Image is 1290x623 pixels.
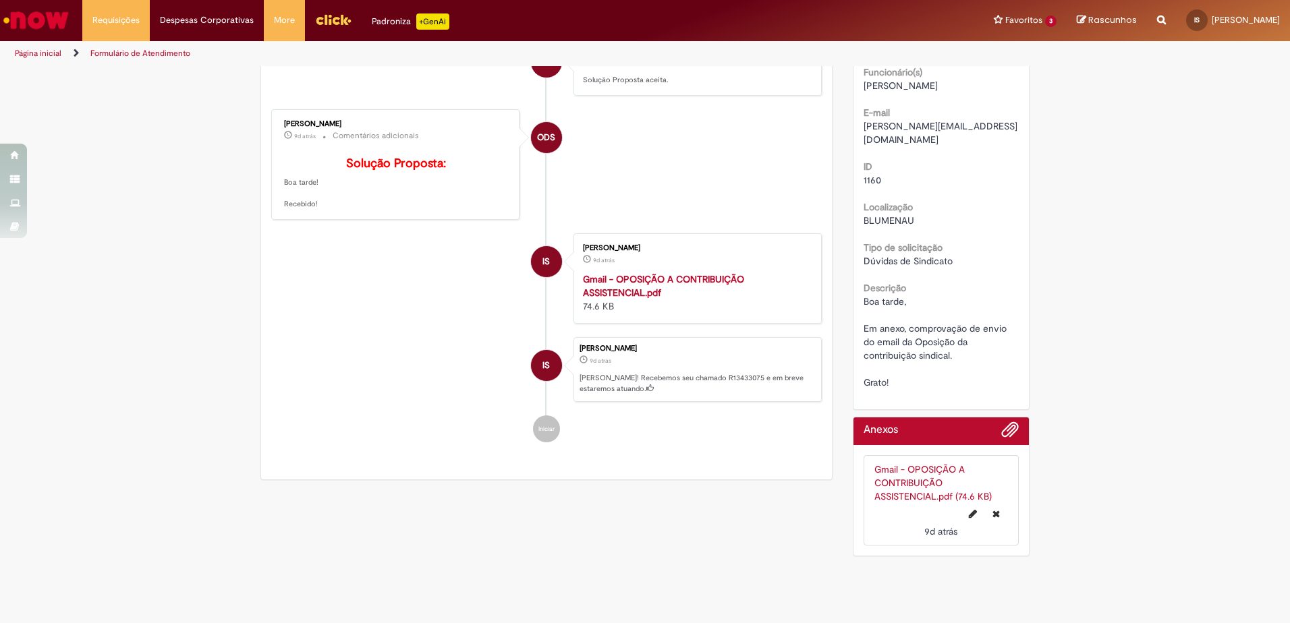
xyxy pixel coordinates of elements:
span: [PERSON_NAME] [1212,14,1280,26]
h2: Anexos [864,424,898,436]
b: Tipo de solicitação [864,241,943,254]
time: 20/08/2025 15:27:00 [590,357,611,365]
span: 9d atrás [294,132,316,140]
time: 20/08/2025 15:27:15 [593,256,615,264]
b: Funcionário(s) [864,66,922,78]
span: IS [1194,16,1200,24]
span: Requisições [92,13,140,27]
span: IS [542,349,550,382]
span: Boa tarde, Em anexo, comprovação de envio do email da Oposição da contribuição sindical. Grato! [864,295,1009,388]
small: Comentários adicionais [333,130,419,142]
span: [PERSON_NAME][EMAIL_ADDRESS][DOMAIN_NAME] [864,120,1017,146]
span: 9d atrás [924,525,957,537]
a: Rascunhos [1077,14,1137,27]
div: [PERSON_NAME] [284,120,509,128]
a: Formulário de Atendimento [90,48,190,59]
li: Igor Hinckel de Souza [271,337,822,402]
b: E-mail [864,107,890,119]
p: [PERSON_NAME]! Recebemos seu chamado R13433075 e em breve estaremos atuando. [580,373,814,394]
p: Boa tarde! Recebido! [284,157,509,209]
div: Igor Hinckel de Souza [531,350,562,381]
span: More [274,13,295,27]
span: 1160 [864,174,881,186]
button: Editar nome de arquivo Gmail - OPOSIÇÃO A CONTRIBUIÇÃO ASSISTENCIAL.pdf [961,503,985,525]
b: Solução Proposta: [346,156,446,171]
button: Excluir Gmail - OPOSIÇÃO A CONTRIBUIÇÃO ASSISTENCIAL.pdf [984,503,1008,525]
div: 74.6 KB [583,272,808,313]
img: ServiceNow [1,7,71,34]
b: ID [864,160,872,173]
button: Adicionar anexos [1001,421,1019,445]
div: Osvaldo da Silva Neto [531,122,562,153]
div: Padroniza [372,13,449,30]
img: click_logo_yellow_360x200.png [315,9,352,30]
span: 9d atrás [590,357,611,365]
a: Página inicial [15,48,61,59]
span: 9d atrás [593,256,615,264]
p: +GenAi [416,13,449,30]
b: Descrição [864,282,906,294]
span: Dúvidas de Sindicato [864,255,953,267]
time: 20/08/2025 17:42:05 [294,132,316,140]
span: ODS [537,121,555,154]
span: 3 [1045,16,1057,27]
div: [PERSON_NAME] [580,345,814,353]
span: Favoritos [1005,13,1042,27]
span: BLUMENAU [864,214,914,227]
a: Gmail - OPOSIÇÃO A CONTRIBUIÇÃO ASSISTENCIAL.pdf [583,273,744,299]
span: IS [542,245,550,278]
span: [PERSON_NAME] [864,80,938,92]
span: Despesas Corporativas [160,13,254,27]
span: Rascunhos [1088,13,1137,26]
div: Igor Hinckel de Souza [531,246,562,277]
time: 20/08/2025 15:27:15 [924,525,957,537]
div: [PERSON_NAME] [583,244,808,252]
a: Gmail - OPOSIÇÃO A CONTRIBUIÇÃO ASSISTENCIAL.pdf (74.6 KB) [874,463,992,502]
p: Solução Proposta aceita. [583,75,808,86]
b: Localização [864,201,913,213]
ul: Trilhas de página [10,41,850,66]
